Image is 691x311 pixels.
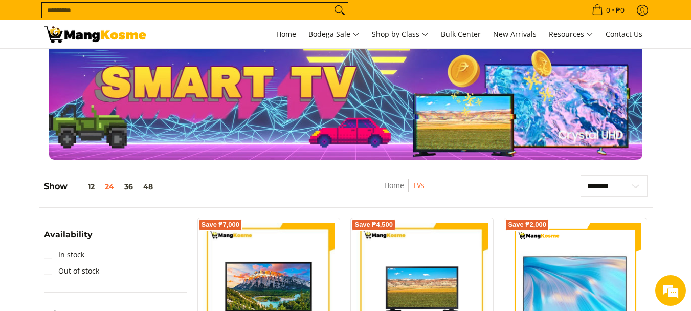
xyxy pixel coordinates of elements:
[68,182,100,191] button: 12
[44,181,158,192] h5: Show
[441,29,481,39] span: Bulk Center
[600,20,648,48] a: Contact Us
[614,7,626,14] span: ₱0
[605,7,612,14] span: 0
[44,26,146,43] img: TVs - Premium Television Brands l Mang Kosme
[606,29,642,39] span: Contact Us
[508,222,546,228] span: Save ₱2,000
[44,231,93,239] span: Availability
[138,182,158,191] button: 48
[589,5,628,16] span: •
[157,20,648,48] nav: Main Menu
[119,182,138,191] button: 36
[367,20,434,48] a: Shop by Class
[488,20,542,48] a: New Arrivals
[384,180,404,190] a: Home
[436,20,486,48] a: Bulk Center
[372,28,429,41] span: Shop by Class
[44,246,84,263] a: In stock
[354,222,393,228] span: Save ₱4,500
[493,29,537,39] span: New Arrivals
[328,179,480,202] nav: Breadcrumbs
[308,28,360,41] span: Bodega Sale
[44,231,93,246] summary: Open
[303,20,365,48] a: Bodega Sale
[276,29,296,39] span: Home
[549,28,593,41] span: Resources
[413,180,425,190] a: TVs
[331,3,348,18] button: Search
[44,263,99,279] a: Out of stock
[100,182,119,191] button: 24
[544,20,598,48] a: Resources
[202,222,240,228] span: Save ₱7,000
[271,20,301,48] a: Home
